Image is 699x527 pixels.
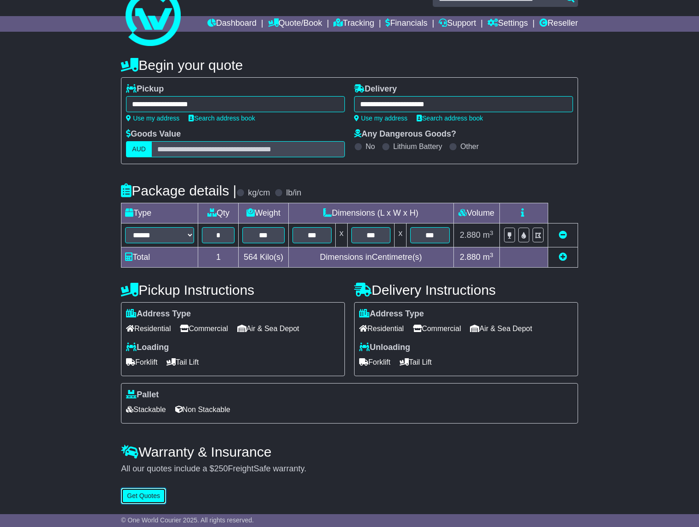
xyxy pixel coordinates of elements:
label: Lithium Battery [393,142,442,151]
td: Qty [198,203,239,223]
span: Residential [359,321,404,336]
span: Forklift [359,355,390,369]
td: x [395,223,407,247]
span: 2.880 [460,230,481,240]
span: Tail Lift [400,355,432,369]
label: Delivery [354,84,397,94]
a: Settings [487,16,528,32]
label: Other [460,142,479,151]
a: Support [439,16,476,32]
td: Total [121,247,198,268]
span: m [483,230,493,240]
span: Air & Sea Depot [470,321,532,336]
td: Type [121,203,198,223]
span: Residential [126,321,171,336]
span: 2.880 [460,252,481,262]
h4: Warranty & Insurance [121,444,578,459]
td: 1 [198,247,239,268]
a: Search address book [189,115,255,122]
td: x [335,223,347,247]
span: Tail Lift [166,355,199,369]
label: kg/cm [248,188,270,198]
a: Financials [385,16,427,32]
span: 250 [214,464,228,473]
span: m [483,252,493,262]
a: Use my address [126,115,179,122]
label: Goods Value [126,129,181,139]
label: AUD [126,141,152,157]
sup: 3 [490,252,493,258]
span: Commercial [413,321,461,336]
div: All our quotes include a $ FreightSafe warranty. [121,464,578,474]
span: Non Stackable [175,402,230,417]
span: Forklift [126,355,157,369]
a: Add new item [559,252,567,262]
h4: Delivery Instructions [354,282,578,298]
td: Weight [239,203,288,223]
a: Dashboard [207,16,257,32]
label: Loading [126,343,169,353]
span: © One World Courier 2025. All rights reserved. [121,516,254,524]
a: Remove this item [559,230,567,240]
sup: 3 [490,229,493,236]
h4: Pickup Instructions [121,282,345,298]
a: Use my address [354,115,407,122]
td: Kilo(s) [239,247,288,268]
a: Reseller [539,16,578,32]
a: Quote/Book [268,16,322,32]
span: Air & Sea Depot [237,321,299,336]
button: Get Quotes [121,488,166,504]
a: Tracking [333,16,374,32]
h4: Package details | [121,183,236,198]
td: Volume [453,203,499,223]
span: 564 [244,252,258,262]
label: Pallet [126,390,159,400]
label: Unloading [359,343,410,353]
label: lb/in [286,188,301,198]
label: No [366,142,375,151]
label: Pickup [126,84,164,94]
td: Dimensions in Centimetre(s) [288,247,453,268]
label: Address Type [126,309,191,319]
span: Stackable [126,402,166,417]
label: Any Dangerous Goods? [354,129,456,139]
h4: Begin your quote [121,57,578,73]
td: Dimensions (L x W x H) [288,203,453,223]
label: Address Type [359,309,424,319]
span: Commercial [180,321,228,336]
a: Search address book [417,115,483,122]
